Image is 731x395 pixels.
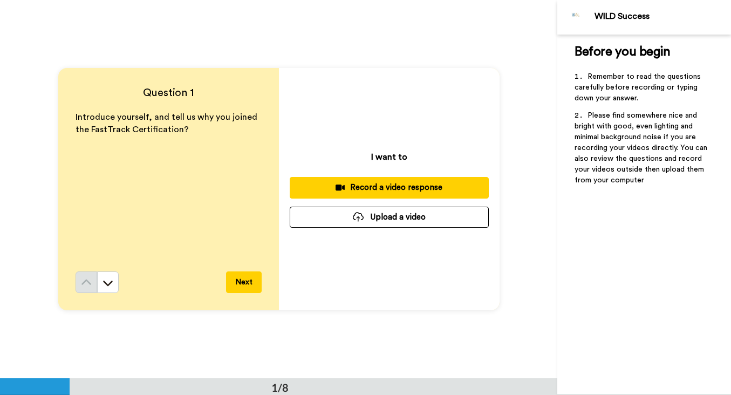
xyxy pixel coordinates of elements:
[290,207,489,228] button: Upload a video
[575,45,670,58] span: Before you begin
[298,182,480,193] div: Record a video response
[575,73,703,102] span: Remember to read the questions carefully before recording or typing down your answer.
[563,4,589,30] img: Profile Image
[254,380,306,395] div: 1/8
[575,112,709,184] span: Please find somewhere nice and bright with good, even lighting and minimal background noise if yo...
[226,271,262,293] button: Next
[76,113,259,134] span: Introduce yourself, and tell us why you joined the FastTrack Certification?
[595,11,730,22] div: WILD Success
[371,151,407,164] p: I want to
[290,177,489,198] button: Record a video response
[76,85,262,100] h4: Question 1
